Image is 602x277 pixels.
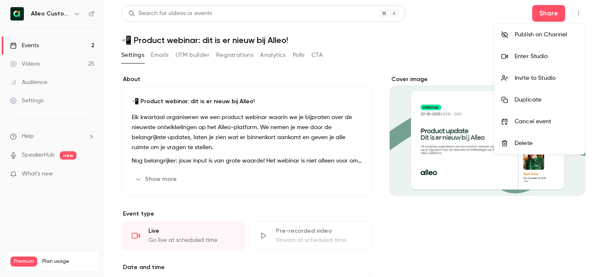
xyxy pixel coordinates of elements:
div: Publish on Channel [515,30,578,39]
div: Cancel event [515,117,578,126]
div: Delete [515,139,578,147]
div: Invite to Studio [515,74,578,82]
div: Enter Studio [515,52,578,61]
div: Duplicate [515,96,578,104]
